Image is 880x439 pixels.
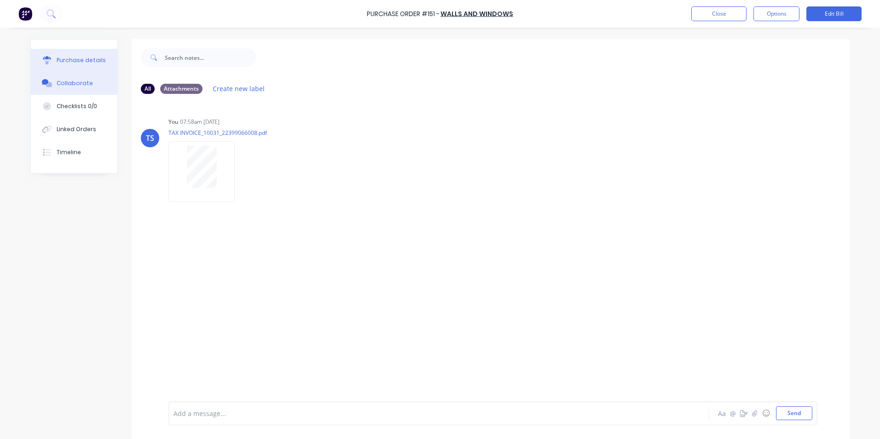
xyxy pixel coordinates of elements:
button: Edit Bill [806,6,862,21]
button: Checklists 0/0 [31,95,117,118]
button: Purchase details [31,49,117,72]
button: Options [753,6,799,21]
div: Purchase details [57,56,106,64]
div: Checklists 0/0 [57,102,97,110]
div: Purchase Order #151 - [367,9,440,19]
div: TS [146,133,154,144]
p: TAX INVOICE_10031_22399066008.pdf [168,129,267,137]
button: Close [691,6,747,21]
button: Aa [716,408,727,419]
button: Timeline [31,141,117,164]
button: Send [776,406,812,420]
div: You [168,118,178,126]
button: Linked Orders [31,118,117,141]
div: 07:58am [DATE] [180,118,220,126]
div: Linked Orders [57,125,96,133]
input: Search notes... [165,48,256,67]
button: Create new label [208,82,270,95]
img: Factory [18,7,32,21]
button: @ [727,408,738,419]
a: Walls and Windows [440,9,513,18]
div: Timeline [57,148,81,156]
div: All [141,84,155,94]
div: Attachments [160,84,203,94]
button: ☺ [760,408,771,419]
button: Collaborate [31,72,117,95]
div: Collaborate [57,79,93,87]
